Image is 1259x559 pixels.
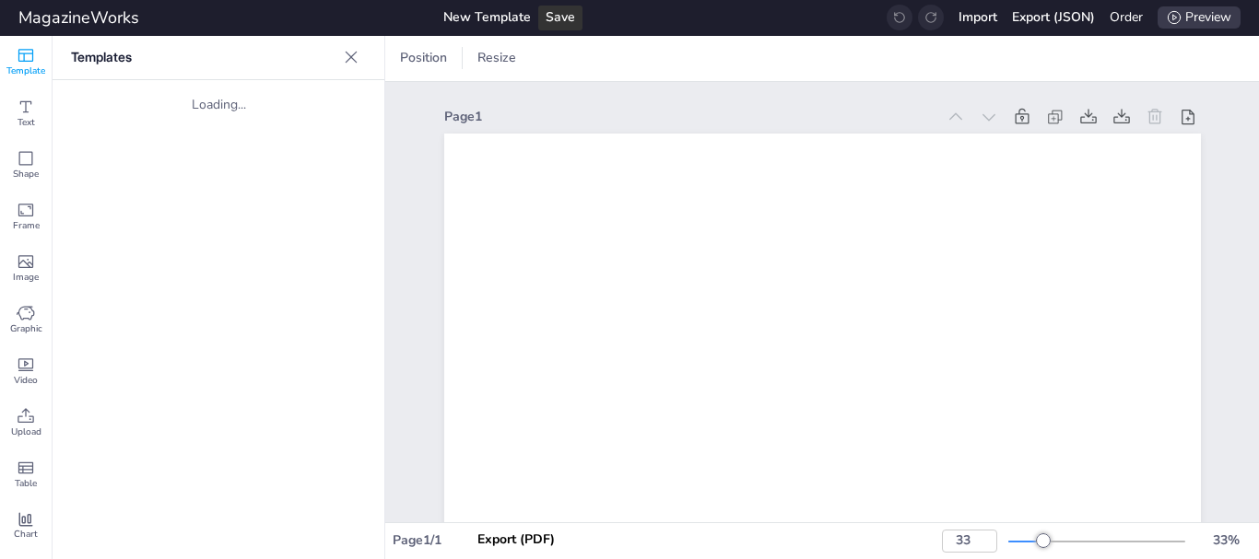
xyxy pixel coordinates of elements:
div: Page 1 / 1 [393,530,692,551]
p: Templates [71,35,336,79]
div: Preview [1158,6,1241,29]
span: Image [13,271,39,284]
div: MagazineWorks [18,5,139,31]
span: Chart [14,528,38,541]
span: Graphic [10,322,42,335]
span: Upload [11,425,41,438]
a: Order [1110,8,1143,26]
div: Save [538,6,582,29]
input: Enter zoom percentage (1-500) [942,530,997,552]
span: Position [396,48,451,68]
div: Export (JSON) [1012,7,1095,28]
span: Table [15,477,37,490]
span: Frame [13,219,40,232]
span: Resize [474,48,520,68]
span: Video [14,374,38,387]
div: Export (PDF) [477,530,555,550]
div: New Template [443,7,531,28]
div: 33 % [1204,530,1248,551]
div: Page 1 [444,107,935,127]
div: Loading... [192,95,246,544]
span: Template [6,64,45,77]
span: Shape [13,168,39,181]
div: Import [959,7,997,28]
span: Text [18,116,35,129]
